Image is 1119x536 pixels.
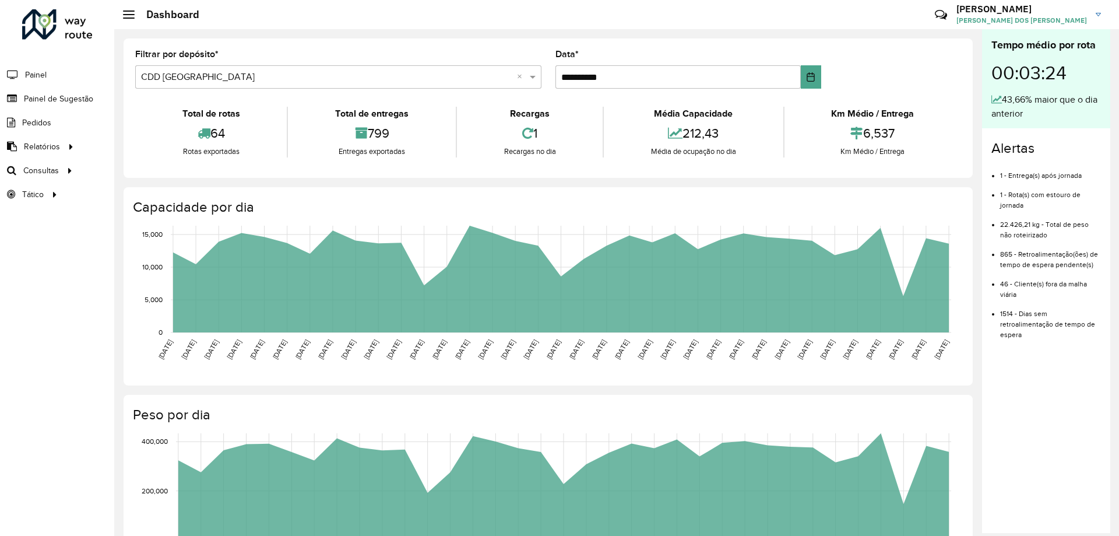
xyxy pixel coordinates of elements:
[24,141,60,153] span: Relatórios
[1000,240,1101,270] li: 865 - Retroalimentação(ões) de tempo de espera pendente(s)
[956,15,1087,26] span: [PERSON_NAME] DOS [PERSON_NAME]
[135,8,199,21] h2: Dashboard
[1000,270,1101,300] li: 46 - Cliente(s) fora da malha viária
[363,338,379,360] text: [DATE]
[22,117,51,129] span: Pedidos
[460,107,600,121] div: Recargas
[157,338,174,360] text: [DATE]
[460,146,600,157] div: Recargas no dia
[545,338,562,360] text: [DATE]
[933,338,950,360] text: [DATE]
[991,140,1101,157] h4: Alertas
[682,338,699,360] text: [DATE]
[159,328,163,336] text: 0
[203,338,220,360] text: [DATE]
[887,338,904,360] text: [DATE]
[142,487,168,495] text: 200,000
[568,338,585,360] text: [DATE]
[1000,181,1101,211] li: 1 - Rota(s) com estouro de jornada
[842,338,858,360] text: [DATE]
[607,146,780,157] div: Média de ocupação no dia
[727,338,744,360] text: [DATE]
[787,121,958,146] div: 6,537
[316,338,333,360] text: [DATE]
[705,338,722,360] text: [DATE]
[787,107,958,121] div: Km Médio / Entrega
[864,338,881,360] text: [DATE]
[1000,300,1101,340] li: 1514 - Dias sem retroalimentação de tempo de espera
[991,93,1101,121] div: 43,66% maior que o dia anterior
[138,107,284,121] div: Total de rotas
[294,338,311,360] text: [DATE]
[22,188,44,201] span: Tático
[928,2,953,27] a: Contato Rápido
[180,338,197,360] text: [DATE]
[291,107,452,121] div: Total de entregas
[431,338,448,360] text: [DATE]
[796,338,813,360] text: [DATE]
[291,146,452,157] div: Entregas exportadas
[991,53,1101,93] div: 00:03:24
[145,296,163,303] text: 5,000
[819,338,836,360] text: [DATE]
[25,69,47,81] span: Painel
[991,37,1101,53] div: Tempo médio por rota
[248,338,265,360] text: [DATE]
[142,438,168,446] text: 400,000
[636,338,653,360] text: [DATE]
[517,70,527,84] span: Clear all
[910,338,927,360] text: [DATE]
[477,338,494,360] text: [DATE]
[385,338,402,360] text: [DATE]
[460,121,600,146] div: 1
[750,338,767,360] text: [DATE]
[271,338,288,360] text: [DATE]
[340,338,357,360] text: [DATE]
[1000,162,1101,181] li: 1 - Entrega(s) após jornada
[590,338,607,360] text: [DATE]
[773,338,790,360] text: [DATE]
[522,338,539,360] text: [DATE]
[24,93,93,105] span: Painel de Sugestão
[1000,211,1101,240] li: 22.426,21 kg - Total de peso não roteirizado
[607,121,780,146] div: 212,43
[138,146,284,157] div: Rotas exportadas
[453,338,470,360] text: [DATE]
[142,230,163,238] text: 15,000
[613,338,630,360] text: [DATE]
[291,121,452,146] div: 799
[133,407,961,423] h4: Peso por dia
[138,121,284,146] div: 64
[607,107,780,121] div: Média Capacidade
[787,146,958,157] div: Km Médio / Entrega
[659,338,676,360] text: [DATE]
[801,65,821,89] button: Choose Date
[956,3,1087,15] h3: [PERSON_NAME]
[499,338,516,360] text: [DATE]
[135,47,219,61] label: Filtrar por depósito
[23,164,59,177] span: Consultas
[226,338,242,360] text: [DATE]
[555,47,579,61] label: Data
[133,199,961,216] h4: Capacidade por dia
[408,338,425,360] text: [DATE]
[142,263,163,271] text: 10,000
